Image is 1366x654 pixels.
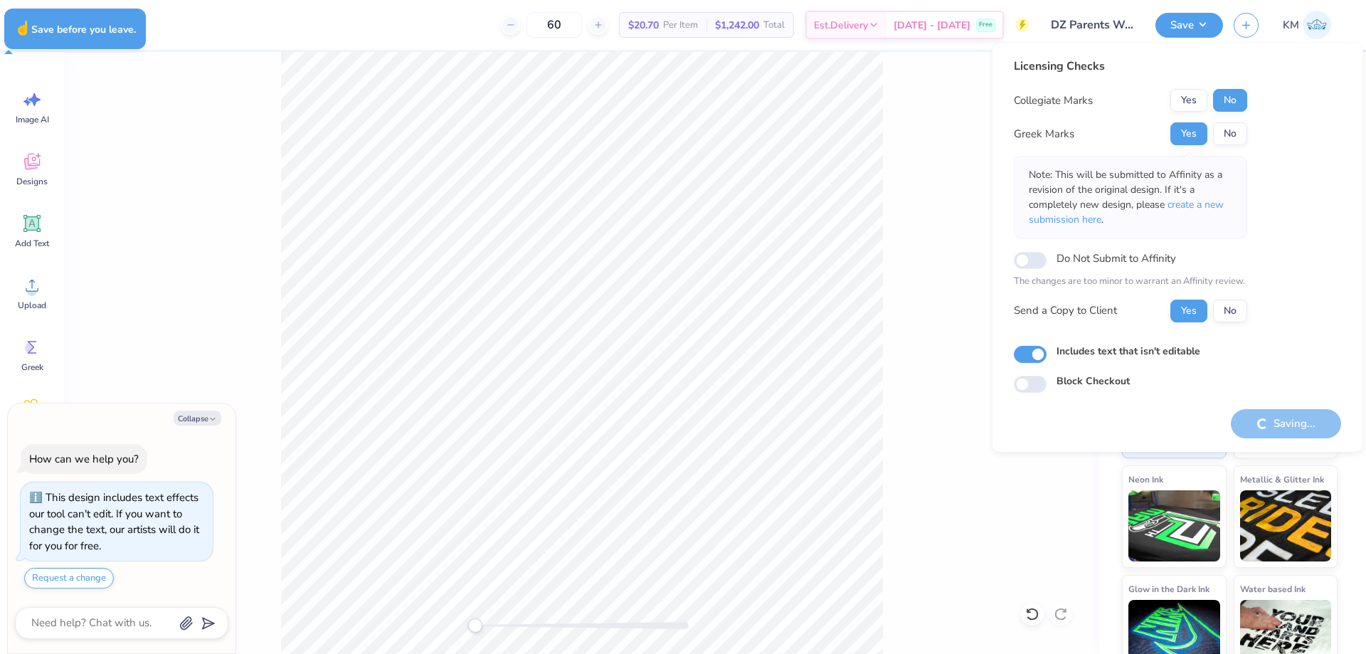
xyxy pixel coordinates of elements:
button: Yes [1170,122,1207,145]
span: Est. Delivery [814,18,868,33]
span: $20.70 [628,18,659,33]
div: Greek Marks [1014,126,1074,142]
span: Water based Ink [1240,581,1306,596]
span: Total [763,18,785,33]
label: Includes text that isn't editable [1057,344,1200,359]
a: KM [1276,11,1338,39]
span: Add Text [15,238,49,249]
label: Block Checkout [1057,374,1130,389]
span: Image AI [16,114,49,125]
input: Untitled Design [1040,11,1145,39]
span: Free [979,20,992,30]
img: Karl Michael Narciza [1303,11,1331,39]
span: Glow in the Dark Ink [1128,581,1209,596]
p: Note: This will be submitted to Affinity as a revision of the original design. If it's a complete... [1029,167,1232,227]
button: Collapse [174,411,221,426]
div: Accessibility label [468,618,482,633]
span: KM [1283,17,1299,33]
div: How can we help you? [29,452,139,466]
div: Collegiate Marks [1014,93,1093,109]
button: Yes [1170,89,1207,112]
div: Send a Copy to Client [1014,302,1117,319]
button: No [1213,89,1247,112]
span: Upload [18,300,46,311]
button: Yes [1170,300,1207,322]
img: Neon Ink [1128,490,1220,561]
span: $1,242.00 [715,18,759,33]
button: Request a change [24,568,114,589]
input: – – [526,12,582,38]
span: [DATE] - [DATE] [894,18,970,33]
div: This design includes text effects our tool can't edit. If you want to change the text, our artist... [29,490,199,553]
label: Do Not Submit to Affinity [1057,249,1176,268]
button: No [1213,122,1247,145]
p: The changes are too minor to warrant an Affinity review. [1014,275,1247,289]
img: Metallic & Glitter Ink [1240,490,1332,561]
span: Neon Ink [1128,472,1163,487]
button: Save [1155,13,1223,38]
button: No [1213,300,1247,322]
span: Per Item [663,18,698,33]
span: Greek [21,362,43,373]
div: Licensing Checks [1014,58,1247,75]
span: Metallic & Glitter Ink [1240,472,1324,487]
span: Designs [16,176,48,187]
